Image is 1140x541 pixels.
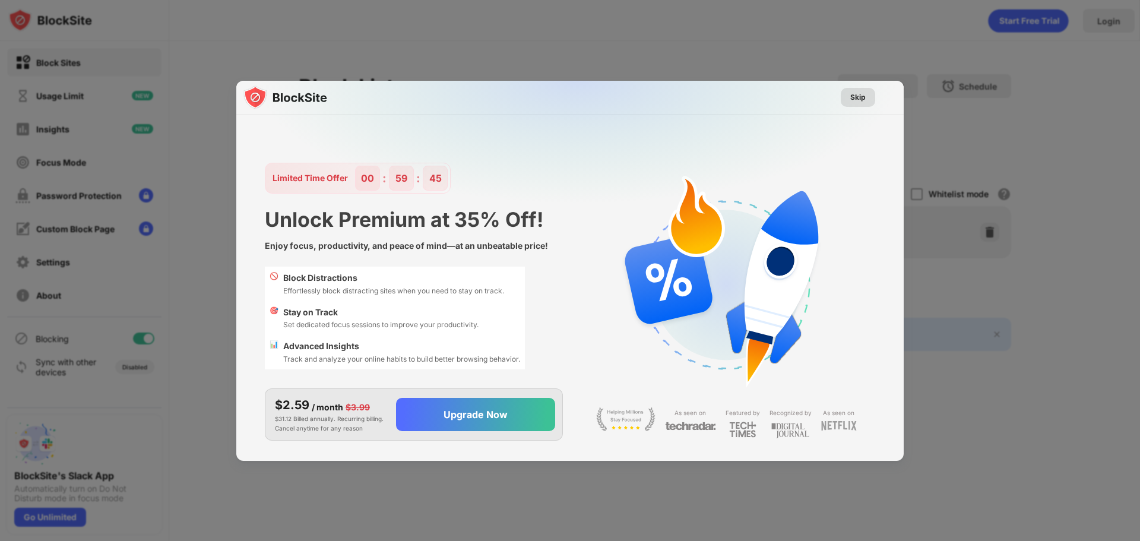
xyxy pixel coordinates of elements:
[674,407,706,419] div: As seen on
[726,407,760,419] div: Featured by
[312,401,343,414] div: / month
[821,421,857,431] img: light-netflix.svg
[270,306,278,331] div: 🎯
[283,319,479,330] div: Set dedicated focus sessions to improve your productivity.
[283,340,520,353] div: Advanced Insights
[729,421,756,438] img: light-techtimes.svg
[275,396,309,414] div: $2.59
[665,421,716,431] img: light-techradar.svg
[275,396,387,433] div: $31.12 Billed annually. Recurring billing. Cancel anytime for any reason
[850,91,866,103] div: Skip
[596,407,655,431] img: light-stay-focus.svg
[771,421,809,441] img: light-digital-journal.svg
[346,401,370,414] div: $3.99
[283,353,520,365] div: Track and analyze your online habits to build better browsing behavior.
[270,340,278,365] div: 📊
[823,407,854,419] div: As seen on
[444,409,508,420] div: Upgrade Now
[769,407,812,419] div: Recognized by
[243,81,911,316] img: gradient.svg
